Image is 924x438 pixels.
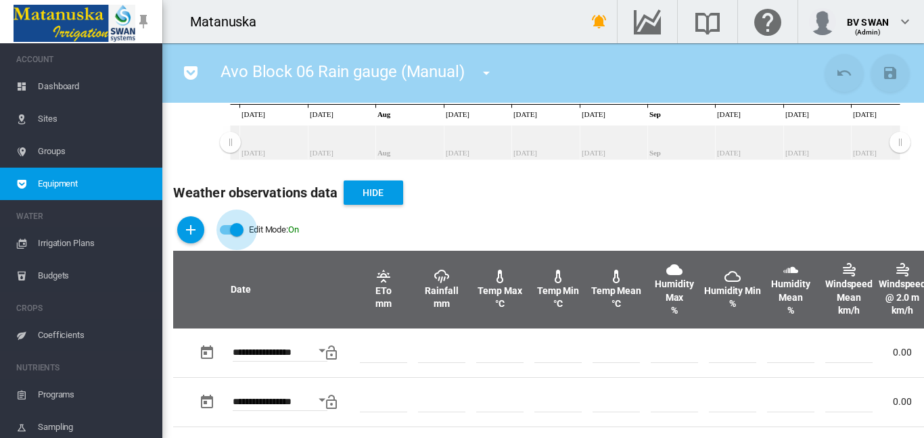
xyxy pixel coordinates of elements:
[38,103,152,135] span: Sites
[897,14,913,30] md-icon: icon-chevron-down
[193,339,221,366] button: md-calendar
[193,389,221,416] button: md-calendar
[841,262,857,278] md-icon: icon-weather-windy
[177,59,204,87] button: icon-pocket
[888,126,912,160] g: Zoom chart using cursor arrows
[375,297,392,311] div: mm
[882,65,898,81] md-icon: icon-content-save
[219,220,299,240] md-switch: Edit Mode: Off
[492,268,508,285] md-icon: icon-thermometer
[14,5,135,42] img: Matanuska_LOGO.png
[591,14,607,30] md-icon: icon-bell-ring
[375,285,392,298] div: ETo
[218,126,242,160] g: Zoom chart using cursor arrows
[666,262,683,278] md-icon: icon-cloud
[608,268,624,285] md-icon: icon-thermometer
[478,65,494,81] md-icon: icon-menu-down
[16,49,152,70] span: ACCOUNT
[537,285,579,298] div: Temp Min
[762,278,819,304] div: Humidity Mean
[586,8,613,35] button: icon-bell-ring
[495,297,505,311] div: °C
[375,268,392,285] md-icon: icon-weather-sunset-up
[310,339,334,363] button: Open calendar
[691,14,724,30] md-icon: Search the knowledge base
[513,110,537,118] tspan: [DATE]
[38,227,152,260] span: Irrigation Plans
[173,251,308,328] th: Date
[249,220,299,239] div: Edit Mode:
[611,297,621,311] div: °C
[729,297,736,311] div: %
[550,268,566,285] md-icon: icon-thermometer
[649,110,661,118] tspan: Sep
[310,110,333,118] tspan: [DATE]
[553,297,563,311] div: °C
[190,12,269,31] div: Matanuska
[38,260,152,292] span: Budgets
[724,268,741,285] md-icon: icon-cloud-outline
[241,110,265,118] tspan: [DATE]
[38,135,152,168] span: Groups
[809,8,836,35] img: profile.jpg
[646,278,703,304] div: Humidity Max
[836,65,852,81] md-icon: icon-undo
[323,394,340,410] md-icon: Locking this row will prevent custom changes being overwritten by future data imports
[377,110,391,118] tspan: Aug
[478,285,522,298] div: Temp Max
[894,262,910,278] md-icon: icon-weather-windy
[717,110,741,118] tspan: [DATE]
[233,397,327,410] input: Enter Date
[288,224,299,235] span: On
[855,28,881,36] span: (Admin)
[446,110,469,118] tspan: [DATE]
[16,297,152,319] span: CROPS
[582,110,605,118] tspan: [DATE]
[821,278,877,304] div: Windspeed Mean
[785,110,809,118] tspan: [DATE]
[892,304,913,318] div: km/h
[344,180,403,205] button: Hide
[233,347,327,361] input: Enter Date
[591,285,641,298] div: Temp Mean
[310,388,334,412] button: Open calendar
[847,10,889,24] div: BV SWAN
[752,14,784,30] md-icon: Click here for help
[135,14,152,30] md-icon: icon-pin
[323,345,340,361] md-icon: Locking this row will prevent custom changes being overwritten by future data imports
[230,126,900,160] rect: Zoom chart using cursor arrows
[783,262,799,278] md-icon: icon-soundcloud
[177,216,204,243] button: Add Weather Rollup Obs Record
[825,54,863,92] button: Cancel Changes
[871,54,909,92] button: Save Changes
[425,285,458,298] div: Rainfall
[38,379,152,411] span: Programs
[16,205,152,227] span: WATER
[38,70,152,103] span: Dashboard
[787,304,794,318] div: %
[38,168,152,200] span: Equipment
[221,62,465,81] span: Avo Block 06 Rain gauge (Manual)
[16,357,152,379] span: NUTRIENTS
[183,222,199,238] md-icon: icon-plus
[853,110,877,118] tspan: [DATE]
[434,297,450,311] div: mm
[38,319,152,351] span: Coefficients
[671,304,678,318] div: %
[631,14,664,30] md-icon: Go to the Data Hub
[838,304,860,318] div: km/h
[434,268,450,285] md-icon: icon-weather-pouring
[473,59,500,87] button: icon-menu-down
[704,285,761,298] div: Humidity Min
[173,185,338,201] b: Weather observations data
[183,65,199,81] md-icon: icon-pocket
